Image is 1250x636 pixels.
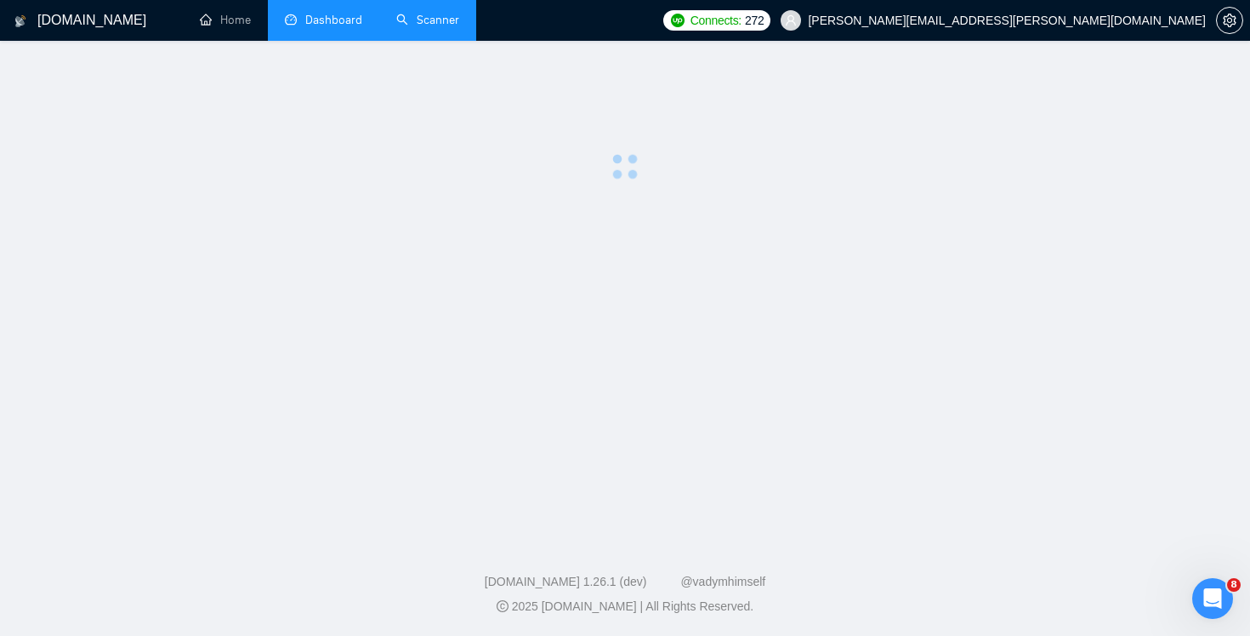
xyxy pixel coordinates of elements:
[1217,14,1242,27] span: setting
[14,598,1236,616] div: 2025 [DOMAIN_NAME] | All Rights Reserved.
[14,8,26,35] img: logo
[485,575,647,588] a: [DOMAIN_NAME] 1.26.1 (dev)
[497,600,509,612] span: copyright
[1216,7,1243,34] button: setting
[305,13,362,27] span: Dashboard
[1216,14,1243,27] a: setting
[396,13,459,27] a: searchScanner
[785,14,797,26] span: user
[1227,578,1241,592] span: 8
[1192,578,1233,619] iframe: Intercom live chat
[745,11,764,30] span: 272
[285,14,297,26] span: dashboard
[690,11,741,30] span: Connects:
[671,14,685,27] img: upwork-logo.png
[680,575,765,588] a: @vadymhimself
[200,13,251,27] a: homeHome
